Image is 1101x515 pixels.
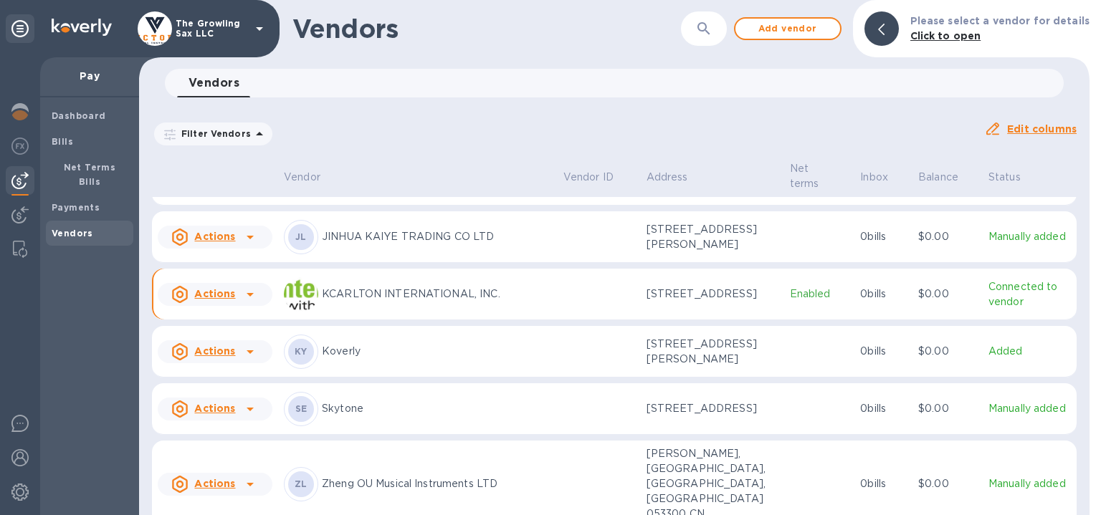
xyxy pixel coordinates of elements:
b: Click to open [910,30,981,42]
b: Please select a vendor for details [910,15,1090,27]
u: Actions [194,478,235,489]
b: KY [295,346,308,357]
p: [STREET_ADDRESS][PERSON_NAME] [647,337,778,367]
b: JL [295,231,307,242]
span: Vendor [284,170,339,185]
span: Net terms [790,161,849,191]
u: Actions [194,288,235,299]
p: Manually added [988,401,1071,416]
p: Status [988,170,1021,185]
button: Add vendor [734,17,842,40]
span: Balance [918,170,977,185]
p: [STREET_ADDRESS] [647,287,778,302]
div: Unpin categories [6,14,34,43]
p: $0.00 [918,229,977,244]
span: Inbox [860,170,907,185]
p: Net terms [790,161,831,191]
img: Logo [52,19,112,36]
p: The Growling Sax LLC [176,19,247,39]
p: $0.00 [918,476,977,491]
p: Vendor [284,170,320,185]
p: Vendor ID [563,170,614,185]
span: Add vendor [747,20,829,37]
p: Connected to vendor [988,279,1071,309]
span: Address [647,170,707,185]
p: Manually added [988,229,1071,244]
b: Net Terms Bills [64,162,116,187]
u: Actions [194,403,235,414]
p: $0.00 [918,344,977,359]
p: Manually added [988,476,1071,491]
p: Koverly [322,344,552,359]
b: SE [295,403,308,414]
p: Enabled [790,287,849,302]
span: Vendors [189,73,239,93]
p: 0 bills [860,287,907,302]
u: Edit columns [1007,123,1077,135]
p: Address [647,170,688,185]
p: KCARLTON INTERNATIONAL, INC. [322,287,552,302]
b: Dashboard [52,110,106,121]
b: Bills [52,136,73,147]
b: ZL [295,478,308,489]
p: Inbox [860,170,888,185]
b: Vendors [52,228,93,239]
p: $0.00 [918,287,977,302]
p: 0 bills [860,344,907,359]
p: 0 bills [860,476,907,491]
span: Vendor ID [563,170,632,185]
p: [STREET_ADDRESS][PERSON_NAME] [647,222,778,252]
img: Foreign exchange [11,138,29,155]
p: 0 bills [860,401,907,416]
p: JINHUA KAIYE TRADING CO LTD [322,229,552,244]
b: Payments [52,202,100,213]
p: 0 bills [860,229,907,244]
p: Pay [52,69,128,83]
p: Added [988,344,1071,359]
p: Zheng OU Musical Instruments LTD [322,476,552,491]
p: [STREET_ADDRESS] [647,401,778,416]
p: $0.00 [918,401,977,416]
u: Actions [194,231,235,242]
u: Actions [194,345,235,357]
h1: Vendors [292,14,639,44]
p: Filter Vendors [176,127,251,140]
p: Skytone [322,401,552,416]
p: Balance [918,170,958,185]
